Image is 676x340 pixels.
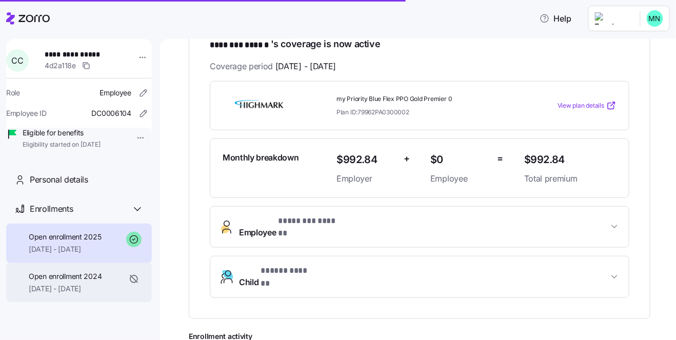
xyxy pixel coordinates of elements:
[210,60,336,73] span: Coverage period
[404,151,410,166] span: +
[23,141,101,149] span: Eligibility started on [DATE]
[23,128,101,138] span: Eligible for benefits
[430,151,489,168] span: $0
[239,265,313,289] span: Child
[540,12,572,25] span: Help
[11,56,23,65] span: C C
[92,108,131,118] span: DC0006104
[336,172,395,185] span: Employer
[498,151,504,166] span: =
[558,101,617,111] a: View plan details
[210,37,629,52] h1: 's coverage is now active
[558,101,604,111] span: View plan details
[29,284,102,294] span: [DATE] - [DATE]
[223,151,299,164] span: Monthly breakdown
[45,61,76,71] span: 4d2a118e
[239,215,343,239] span: Employee
[595,12,632,25] img: Employer logo
[524,151,617,168] span: $992.84
[29,232,101,242] span: Open enrollment 2025
[430,172,489,185] span: Employee
[524,172,617,185] span: Total premium
[30,173,88,186] span: Personal details
[336,151,395,168] span: $992.84
[6,88,20,98] span: Role
[6,108,47,118] span: Employee ID
[29,244,101,254] span: [DATE] - [DATE]
[30,203,73,215] span: Enrollments
[647,10,663,27] img: b0ee0d05d7ad5b312d7e0d752ccfd4ca
[531,8,580,29] button: Help
[223,94,296,117] img: Highmark BlueCross BlueShield
[29,271,102,282] span: Open enrollment 2024
[275,60,336,73] span: [DATE] - [DATE]
[100,88,131,98] span: Employee
[336,108,409,116] span: Plan ID: 79962PA0300002
[336,95,516,104] span: my Priority Blue Flex PPO Gold Premier 0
